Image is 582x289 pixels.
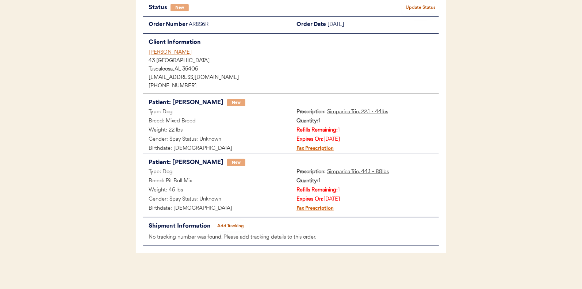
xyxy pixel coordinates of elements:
div: Status [149,3,171,13]
div: Patient: [PERSON_NAME] [149,98,223,108]
div: [PHONE_NUMBER] [149,84,439,89]
div: Shipment Information [149,221,212,231]
div: Type: Dog [143,108,291,117]
u: Simparica Trio, 22.1 - 44lbs [327,109,388,115]
div: Fax Prescription [291,204,334,213]
div: Birthdate: [DEMOGRAPHIC_DATA] [143,144,291,153]
strong: Refills Remaining: [296,128,338,133]
strong: Expires On: [296,137,323,142]
div: Gender: Spay Status: Unknown [143,195,291,204]
div: Client Information [149,37,439,47]
strong: Prescription: [296,169,326,175]
div: 1 [291,126,439,135]
div: 1 [291,177,439,186]
div: [DATE] [291,135,439,144]
div: Order Date [291,20,328,30]
div: Gender: Spay Status: Unknown [143,135,291,144]
u: Simparica Trio, 44.1 - 88lbs [327,169,389,175]
div: [EMAIL_ADDRESS][DOMAIN_NAME] [149,75,439,80]
div: Order Number [143,20,189,30]
button: Update Status [402,3,439,13]
div: Breed: Pit Bull Mix [143,177,291,186]
strong: Expires On: [296,197,323,202]
div: [DATE] [328,20,439,30]
button: Add Tracking [212,221,249,231]
div: 1 [291,117,439,126]
div: Weight: 22 lbs [143,126,291,135]
div: Tuscaloosa, AL 35405 [149,67,439,72]
strong: Quantity: [296,118,318,124]
div: AR8S6R [189,20,291,30]
div: Weight: 45 lbs [143,186,291,195]
div: [PERSON_NAME] [149,49,439,56]
strong: Quantity: [296,178,318,184]
div: Birthdate: [DEMOGRAPHIC_DATA] [143,204,291,213]
div: Fax Prescription [291,144,334,153]
strong: Prescription: [296,109,326,115]
div: Breed: Mixed Breed [143,117,291,126]
strong: Refills Remaining: [296,187,338,193]
div: 43 [GEOGRAPHIC_DATA] [149,58,439,64]
div: No tracking number was found. Please add tracking details to this order. [143,233,439,242]
div: [DATE] [291,195,439,204]
div: 1 [291,186,439,195]
div: Patient: [PERSON_NAME] [149,157,223,168]
div: Type: Dog [143,168,291,177]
